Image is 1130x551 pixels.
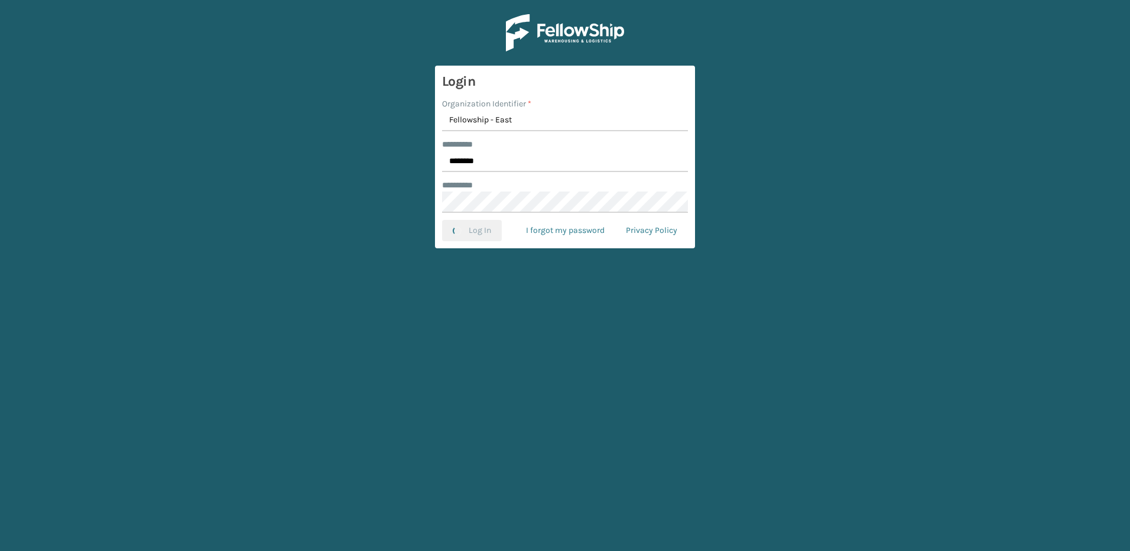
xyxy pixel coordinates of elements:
[442,98,531,110] label: Organization Identifier
[615,220,688,241] a: Privacy Policy
[442,220,502,241] button: Log In
[515,220,615,241] a: I forgot my password
[442,73,688,90] h3: Login
[506,14,624,51] img: Logo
